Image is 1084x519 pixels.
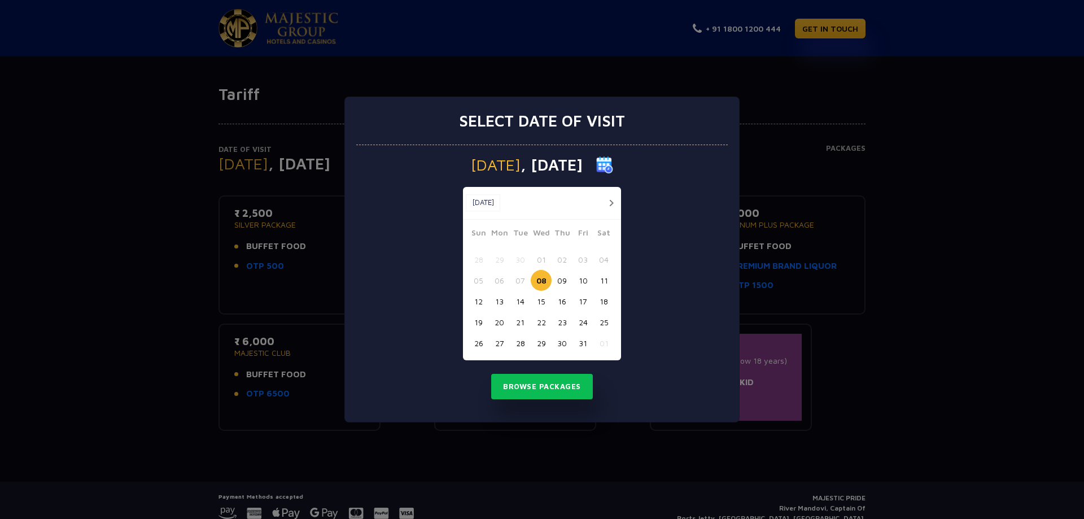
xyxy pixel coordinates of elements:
[593,312,614,333] button: 25
[531,270,552,291] button: 08
[596,156,613,173] img: calender icon
[489,312,510,333] button: 20
[552,291,572,312] button: 16
[489,291,510,312] button: 13
[572,270,593,291] button: 10
[489,270,510,291] button: 06
[572,249,593,270] button: 03
[572,312,593,333] button: 24
[521,157,583,173] span: , [DATE]
[510,226,531,242] span: Tue
[552,333,572,354] button: 30
[572,291,593,312] button: 17
[489,333,510,354] button: 27
[572,333,593,354] button: 31
[468,270,489,291] button: 05
[468,291,489,312] button: 12
[510,333,531,354] button: 28
[531,226,552,242] span: Wed
[531,312,552,333] button: 22
[531,291,552,312] button: 15
[572,226,593,242] span: Fri
[468,249,489,270] button: 28
[593,249,614,270] button: 04
[510,249,531,270] button: 30
[552,249,572,270] button: 02
[471,157,521,173] span: [DATE]
[531,249,552,270] button: 01
[593,270,614,291] button: 11
[531,333,552,354] button: 29
[552,226,572,242] span: Thu
[466,194,500,211] button: [DATE]
[593,333,614,354] button: 01
[552,270,572,291] button: 09
[468,312,489,333] button: 19
[552,312,572,333] button: 23
[468,226,489,242] span: Sun
[510,291,531,312] button: 14
[510,270,531,291] button: 07
[510,312,531,333] button: 21
[491,374,593,400] button: Browse Packages
[489,226,510,242] span: Mon
[593,291,614,312] button: 18
[468,333,489,354] button: 26
[593,226,614,242] span: Sat
[489,249,510,270] button: 29
[459,111,625,130] h3: Select date of visit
